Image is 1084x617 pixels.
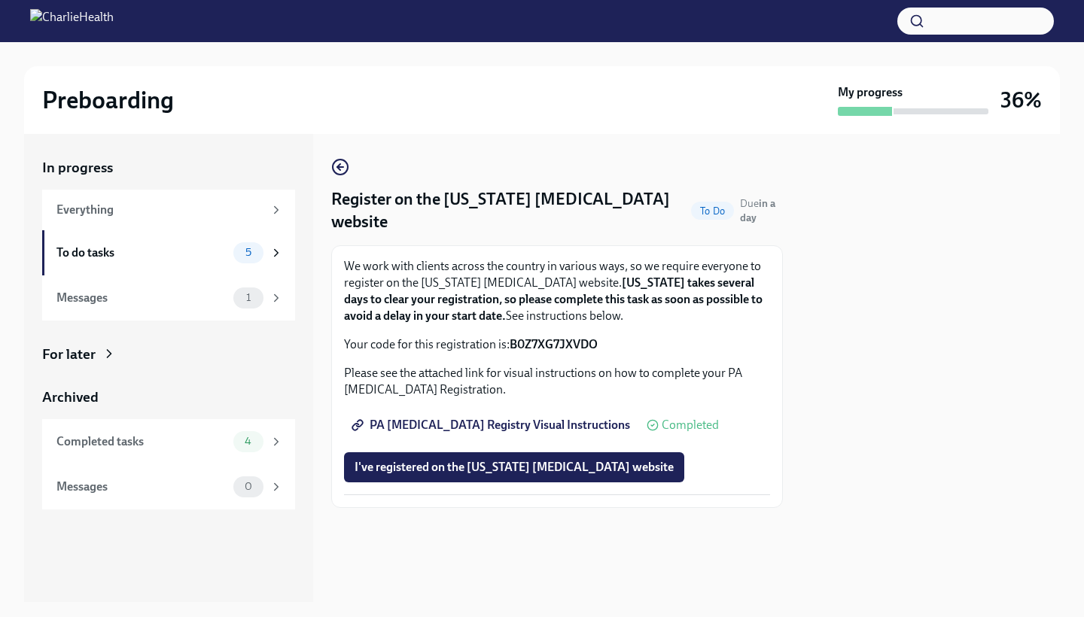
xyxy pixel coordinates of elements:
[42,190,295,230] a: Everything
[344,410,641,440] a: PA [MEDICAL_DATA] Registry Visual Instructions
[236,247,260,258] span: 5
[42,275,295,321] a: Messages1
[42,388,295,407] a: Archived
[344,365,770,398] p: Please see the attached link for visual instructions on how to complete your PA [MEDICAL_DATA] Re...
[344,336,770,353] p: Your code for this registration is:
[237,292,260,303] span: 1
[56,290,227,306] div: Messages
[740,197,775,224] strong: in a day
[355,418,630,433] span: PA [MEDICAL_DATA] Registry Visual Instructions
[56,433,227,450] div: Completed tasks
[56,479,227,495] div: Messages
[42,419,295,464] a: Completed tasks4
[236,436,260,447] span: 4
[56,245,227,261] div: To do tasks
[344,258,770,324] p: We work with clients across the country in various ways, so we require everyone to register on th...
[42,345,96,364] div: For later
[42,158,295,178] a: In progress
[42,345,295,364] a: For later
[30,9,114,33] img: CharlieHealth
[331,188,685,233] h4: Register on the [US_STATE] [MEDICAL_DATA] website
[355,460,674,475] span: I've registered on the [US_STATE] [MEDICAL_DATA] website
[691,205,734,217] span: To Do
[42,464,295,509] a: Messages0
[42,230,295,275] a: To do tasks5
[740,196,783,225] span: September 11th, 2025 09:00
[344,452,684,482] button: I've registered on the [US_STATE] [MEDICAL_DATA] website
[344,275,763,323] strong: [US_STATE] takes several days to clear your registration, so please complete this task as soon as...
[662,419,719,431] span: Completed
[740,197,775,224] span: Due
[56,202,263,218] div: Everything
[1000,87,1042,114] h3: 36%
[510,337,598,351] strong: B0Z7XG7JXVDO
[42,85,174,115] h2: Preboarding
[236,481,261,492] span: 0
[838,84,903,101] strong: My progress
